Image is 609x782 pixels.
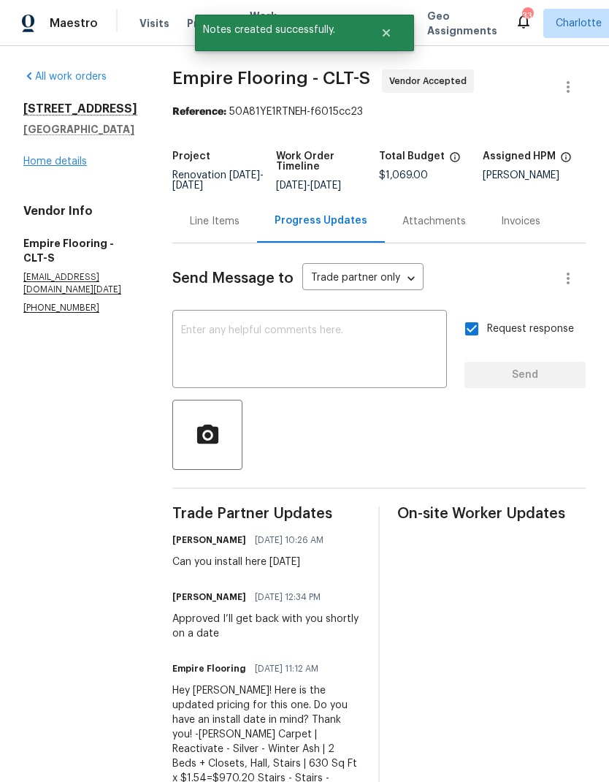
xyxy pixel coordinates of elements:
h6: [PERSON_NAME] [172,533,246,547]
span: [DATE] 12:34 PM [255,590,321,604]
h5: Total Budget [379,151,445,162]
div: Can you install here [DATE] [172,555,332,569]
span: [DATE] [229,170,260,181]
h6: [PERSON_NAME] [172,590,246,604]
span: Work Orders [250,9,287,38]
span: [DATE] [276,181,307,191]
button: Close [362,18,410,48]
div: [PERSON_NAME] [483,170,586,181]
h5: Work Order Timeline [276,151,380,172]
a: Home details [23,156,87,167]
div: Progress Updates [275,213,367,228]
b: Reference: [172,107,226,117]
span: $1,069.00 [379,170,428,181]
div: Line Items [190,214,240,229]
span: [DATE] [172,181,203,191]
span: Notes created successfully. [195,15,362,45]
h5: Assigned HPM [483,151,556,162]
span: Visits [139,16,169,31]
span: Charlotte [556,16,602,31]
h5: Project [172,151,210,162]
span: On-site Worker Updates [397,506,586,521]
span: Geo Assignments [427,9,497,38]
span: Trade Partner Updates [172,506,361,521]
span: Send Message to [172,271,294,286]
h5: Empire Flooring - CLT-S [23,236,137,265]
div: 33 [522,9,532,23]
span: [DATE] [310,181,341,191]
span: - [276,181,341,191]
a: All work orders [23,72,107,82]
span: The hpm assigned to this work order. [560,151,572,170]
span: The total cost of line items that have been proposed by Opendoor. This sum includes line items th... [449,151,461,170]
div: Attachments [402,214,466,229]
span: [DATE] 10:26 AM [255,533,323,547]
div: Invoices [501,214,540,229]
span: Request response [487,322,574,337]
h6: Empire Flooring [172,661,246,676]
div: Trade partner only [302,267,424,291]
span: - [172,170,264,191]
div: Approved I’ll get back with you shortly on a date [172,612,361,641]
span: Empire Flooring - CLT-S [172,69,370,87]
span: Vendor Accepted [389,74,472,88]
span: [DATE] 11:12 AM [255,661,318,676]
h4: Vendor Info [23,204,137,219]
span: Maestro [50,16,98,31]
span: Projects [187,16,232,31]
span: Renovation [172,170,264,191]
div: 50A81YE1RTNEH-f6015cc23 [172,105,586,119]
